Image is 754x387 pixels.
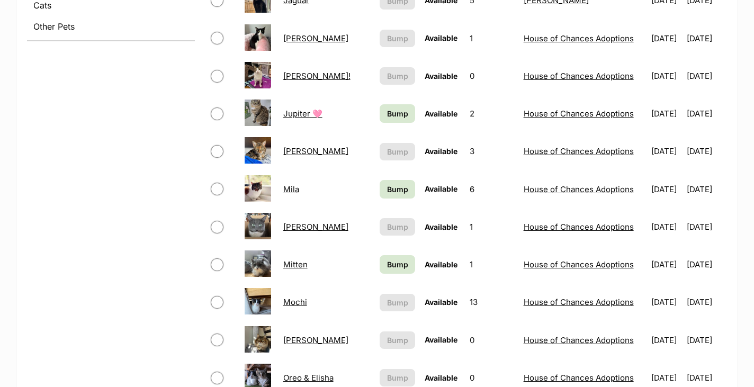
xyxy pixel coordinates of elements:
[387,221,408,232] span: Bump
[387,70,408,82] span: Bump
[380,30,415,47] button: Bump
[387,259,408,270] span: Bump
[687,246,726,283] td: [DATE]
[687,322,726,358] td: [DATE]
[524,71,634,81] a: House of Chances Adoptions
[465,20,518,57] td: 1
[647,322,686,358] td: [DATE]
[283,184,299,194] a: Mila
[283,373,334,383] a: Oreo & Elisha
[283,33,348,43] a: [PERSON_NAME]
[283,297,307,307] a: Mochi
[465,133,518,169] td: 3
[524,373,634,383] a: House of Chances Adoptions
[687,58,726,94] td: [DATE]
[687,133,726,169] td: [DATE]
[283,71,351,81] a: [PERSON_NAME]!
[425,33,457,42] span: Available
[524,297,634,307] a: House of Chances Adoptions
[283,109,322,119] a: Jupiter 🩷
[647,246,686,283] td: [DATE]
[425,71,457,80] span: Available
[425,222,457,231] span: Available
[465,209,518,245] td: 1
[380,369,415,386] button: Bump
[647,133,686,169] td: [DATE]
[524,33,634,43] a: House of Chances Adoptions
[465,95,518,132] td: 2
[524,146,634,156] a: House of Chances Adoptions
[380,143,415,160] button: Bump
[387,146,408,157] span: Bump
[283,259,308,269] a: Mitten
[387,297,408,308] span: Bump
[524,222,634,232] a: House of Chances Adoptions
[524,335,634,345] a: House of Chances Adoptions
[647,171,686,208] td: [DATE]
[387,108,408,119] span: Bump
[687,209,726,245] td: [DATE]
[465,322,518,358] td: 0
[425,260,457,269] span: Available
[387,184,408,195] span: Bump
[425,109,457,118] span: Available
[524,109,634,119] a: House of Chances Adoptions
[687,171,726,208] td: [DATE]
[647,20,686,57] td: [DATE]
[380,294,415,311] button: Bump
[380,180,415,199] a: Bump
[380,218,415,236] button: Bump
[425,184,457,193] span: Available
[647,58,686,94] td: [DATE]
[283,146,348,156] a: [PERSON_NAME]
[465,171,518,208] td: 6
[387,335,408,346] span: Bump
[380,255,415,274] a: Bump
[283,335,348,345] a: [PERSON_NAME]
[524,184,634,194] a: House of Chances Adoptions
[425,147,457,156] span: Available
[425,298,457,307] span: Available
[465,284,518,320] td: 13
[465,246,518,283] td: 1
[687,20,726,57] td: [DATE]
[425,335,457,344] span: Available
[425,373,457,382] span: Available
[647,95,686,132] td: [DATE]
[387,372,408,383] span: Bump
[283,222,348,232] a: [PERSON_NAME]
[687,95,726,132] td: [DATE]
[27,17,195,36] a: Other Pets
[380,104,415,123] a: Bump
[387,33,408,44] span: Bump
[380,67,415,85] button: Bump
[647,284,686,320] td: [DATE]
[524,259,634,269] a: House of Chances Adoptions
[687,284,726,320] td: [DATE]
[465,58,518,94] td: 0
[647,209,686,245] td: [DATE]
[380,331,415,349] button: Bump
